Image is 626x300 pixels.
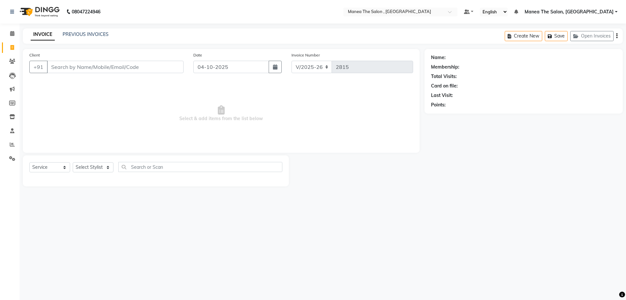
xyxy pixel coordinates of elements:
a: PREVIOUS INVOICES [63,31,109,37]
a: INVOICE [31,29,55,40]
img: logo [17,3,61,21]
div: Last Visit: [431,92,453,99]
div: Membership: [431,64,459,71]
span: Select & add items from the list below [29,81,413,146]
label: Date [193,52,202,58]
div: Points: [431,102,446,108]
button: Create New [505,31,542,41]
div: Name: [431,54,446,61]
b: 08047224946 [72,3,100,21]
button: Open Invoices [570,31,614,41]
input: Search or Scan [118,162,282,172]
button: Save [545,31,568,41]
label: Invoice Number [291,52,320,58]
input: Search by Name/Mobile/Email/Code [47,61,184,73]
div: Total Visits: [431,73,457,80]
div: Card on file: [431,83,458,89]
label: Client [29,52,40,58]
button: +91 [29,61,48,73]
span: Manea The Salon, [GEOGRAPHIC_DATA] [525,8,614,15]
